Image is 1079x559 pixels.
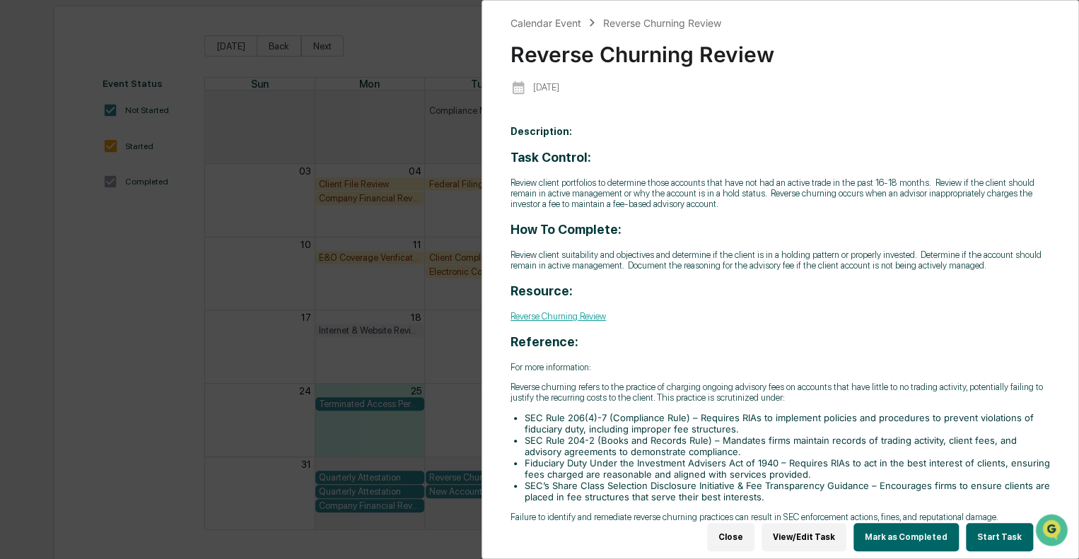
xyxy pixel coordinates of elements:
a: 🖐️Preclearance [8,172,97,198]
iframe: Open customer support [1034,512,1072,551]
button: Start Task [966,523,1033,551]
div: 🔎 [14,206,25,218]
a: 🔎Data Lookup [8,199,95,225]
strong: Resource: [511,283,573,298]
a: Powered byPylon [100,239,171,250]
div: Calendar Event [511,17,581,29]
p: How can we help? [14,30,257,52]
span: Pylon [141,240,171,250]
button: Mark as Completed [853,523,959,551]
div: 🖐️ [14,180,25,191]
button: View/Edit Task [762,523,846,551]
li: Fiduciary Duty Under the Investment Advisers Act of 1940 – Requires RIAs to act in the best inter... [525,457,1050,480]
div: We're available if you need us! [48,122,179,134]
img: 1746055101610-c473b297-6a78-478c-a979-82029cc54cd1 [14,108,40,134]
p: Review client suitability and objectives and determine if the client is in a holding pattern or p... [511,249,1050,271]
button: Close [707,523,754,551]
span: Attestations [117,178,175,192]
b: Description: [511,126,572,137]
div: 🗄️ [103,180,114,191]
p: For more information: [511,362,1050,372]
li: SEC’s Share Class Selection Disclosure Initiative & Fee Transparency Guidance – Encourages firms ... [525,480,1050,502]
strong: How To Complete: [511,222,622,237]
p: Review client portfolios to determine those accounts that have not had an active trade in the pas... [511,177,1050,209]
button: Start new chat [240,112,257,129]
p: Failure to identify and remediate reverse churning practices can result in SEC enforcement action... [511,512,1050,522]
a: Reverse Churning Review [511,311,606,322]
a: 🗄️Attestations [97,172,181,198]
div: Reverse Churning Review [511,30,1050,67]
div: Start new chat [48,108,232,122]
div: Reverse Churning Review [602,17,721,29]
strong: Task Control: [511,150,591,165]
span: Preclearance [28,178,91,192]
p: Reverse churning refers to the practice of charging ongoing advisory fees on accounts that have l... [511,382,1050,403]
p: [DATE] [533,82,559,93]
li: SEC Rule 204-2 (Books and Records Rule) – Mandates firms maintain records of trading activity, cl... [525,435,1050,457]
input: Clear [37,64,233,79]
span: Data Lookup [28,205,89,219]
li: SEC Rule 206(4)-7 (Compliance Rule) – Requires RIAs to implement policies and procedures to preve... [525,412,1050,435]
strong: Reference: [511,334,578,349]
